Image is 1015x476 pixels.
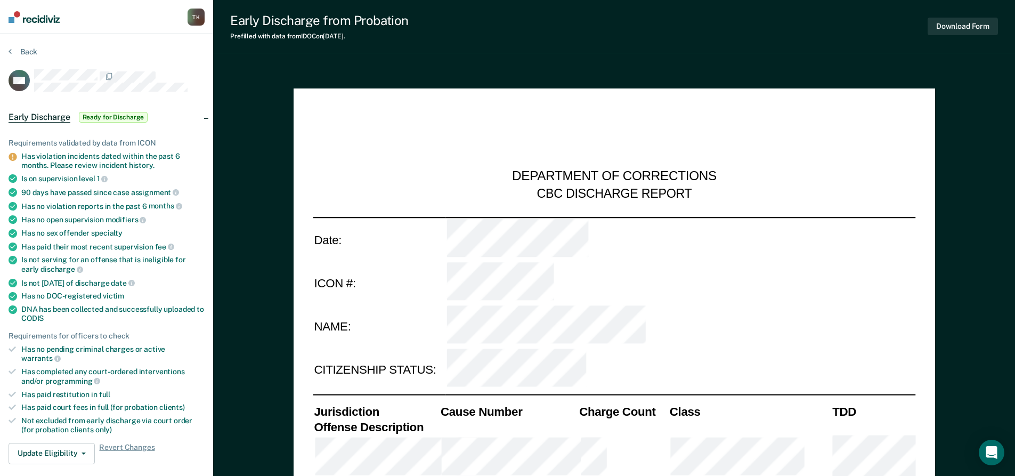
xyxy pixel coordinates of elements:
div: Has completed any court-ordered interventions and/or [21,367,205,385]
button: Download Form [928,18,998,35]
button: Back [9,47,37,57]
td: CITIZENSHIP STATUS: [313,349,445,392]
span: clients) [159,403,185,412]
span: full [99,390,110,399]
span: warrants [21,354,61,362]
span: modifiers [105,215,147,224]
div: Is not [DATE] of discharge [21,278,205,288]
span: Early Discharge [9,112,70,123]
div: Has no open supervision [21,215,205,224]
div: Prefilled with data from IDOC on [DATE] . [230,33,409,40]
div: Is not serving for an offense that is ineligible for early [21,255,205,273]
button: Update Eligibility [9,443,95,464]
th: Jurisdiction [313,404,440,419]
div: T K [188,9,205,26]
div: 90 days have passed since case [21,188,205,197]
div: DEPARTMENT OF CORRECTIONS [512,168,717,185]
div: Has violation incidents dated within the past 6 months. Please review incident history. [21,152,205,170]
span: discharge [40,265,83,273]
img: Recidiviz [9,11,60,23]
div: Requirements for officers to check [9,332,205,341]
div: Has no sex offender [21,229,205,238]
span: fee [155,243,174,251]
span: victim [103,292,124,300]
div: Requirements validated by data from ICON [9,139,205,148]
span: assignment [131,188,179,197]
td: Date: [313,217,445,261]
div: Has no DOC-registered [21,292,205,301]
button: TK [188,9,205,26]
div: DNA has been collected and successfully uploaded to [21,305,205,323]
span: only) [95,425,112,434]
th: Cause Number [439,404,578,419]
div: Open Intercom Messenger [979,440,1004,465]
div: CBC DISCHARGE REPORT [537,185,692,201]
td: NAME: [313,305,445,349]
span: date [111,279,134,287]
span: Revert Changes [99,443,155,464]
div: Is on supervision level [21,174,205,183]
span: Ready for Discharge [79,112,148,123]
span: programming [45,377,100,385]
div: Has no pending criminal charges or active [21,345,205,363]
th: Class [668,404,831,419]
div: Early Discharge from Probation [230,13,409,28]
span: CODIS [21,314,44,322]
td: ICON #: [313,261,445,305]
div: Has paid court fees in full (for probation [21,403,205,412]
th: TDD [831,404,915,419]
div: Not excluded from early discharge via court order (for probation clients [21,416,205,434]
span: 1 [97,174,108,183]
span: months [149,201,182,210]
div: Has paid restitution in [21,390,205,399]
div: Has no violation reports in the past 6 [21,201,205,211]
th: Offense Description [313,419,440,434]
th: Charge Count [578,404,669,419]
span: specialty [91,229,123,237]
div: Has paid their most recent supervision [21,242,205,252]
